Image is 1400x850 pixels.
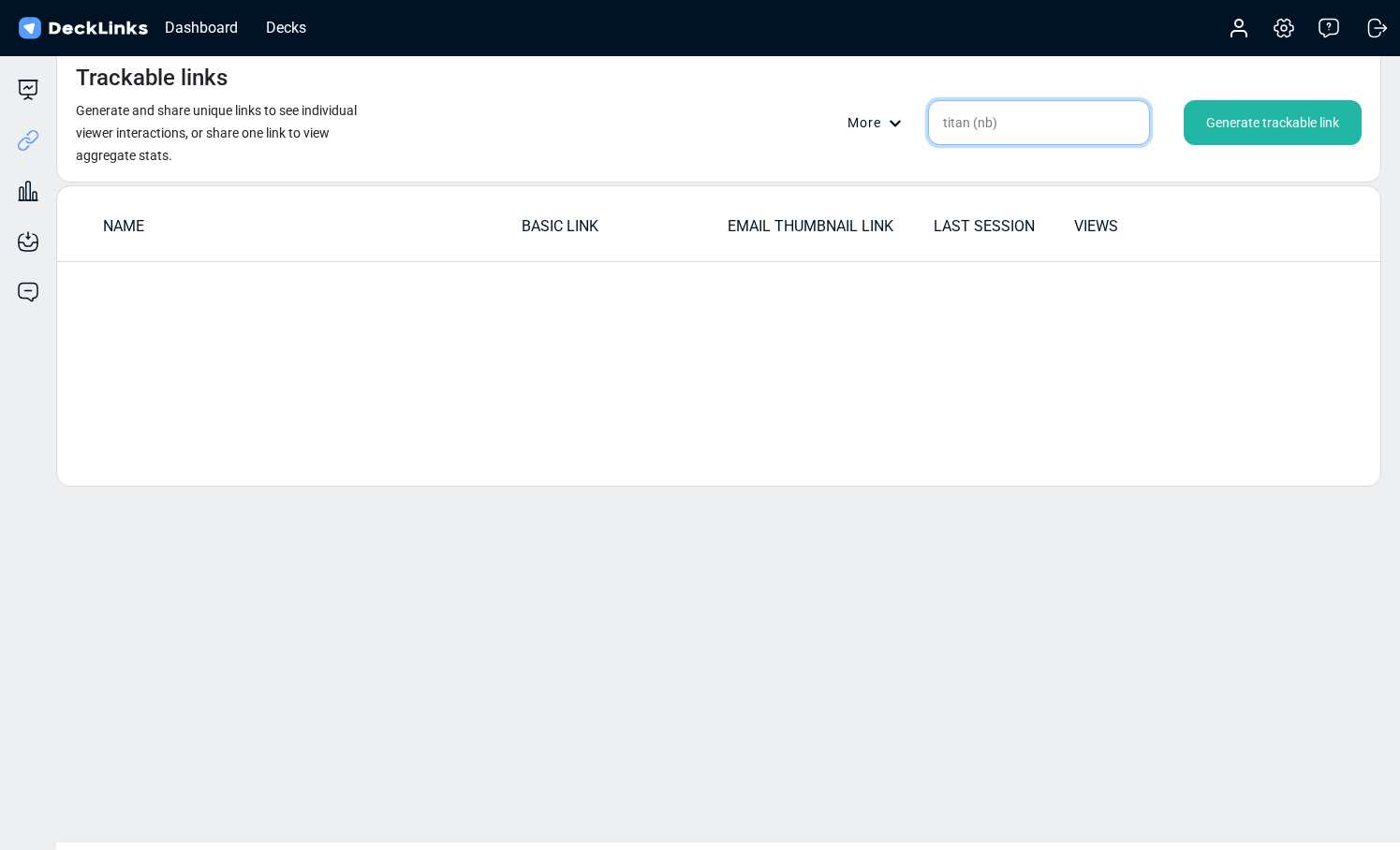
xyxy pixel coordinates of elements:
[15,15,151,42] img: DeckLinks
[847,113,913,133] div: More
[727,214,933,247] td: EMAIL THUMBNAIL LINK
[155,16,247,39] div: Dashboard
[103,215,520,238] div: NAME
[928,100,1150,145] input: Search links
[934,215,1072,238] div: LAST SESSION
[1074,215,1213,238] div: VIEWS
[257,16,316,39] div: Decks
[1184,100,1362,145] div: Generate trackable link
[76,103,357,163] small: Generate and share unique links to see individual viewer interactions, or share one link to view ...
[521,214,727,247] td: BASIC LINK
[76,65,228,92] h4: Trackable links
